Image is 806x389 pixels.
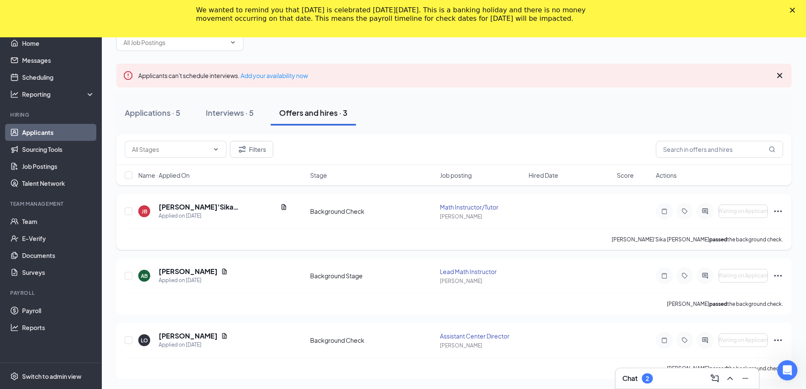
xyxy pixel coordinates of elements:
[659,337,669,344] svg: Note
[646,375,649,382] div: 2
[440,267,523,276] div: Lead Math Instructor
[22,69,95,86] a: Scheduling
[138,171,190,179] span: Name · Applied On
[680,337,690,344] svg: Tag
[159,267,218,276] h5: [PERSON_NAME]
[440,213,523,220] div: [PERSON_NAME]
[700,272,710,279] svg: ActiveChat
[10,200,93,207] div: Team Management
[22,264,95,281] a: Surveys
[775,70,785,81] svg: Cross
[10,90,19,98] svg: Analysis
[196,6,596,23] div: We wanted to remind you that [DATE] is celebrated [DATE][DATE]. This is a banking holiday and the...
[10,289,93,297] div: Payroll
[123,38,226,47] input: All Job Postings
[659,272,669,279] svg: Note
[656,141,783,158] input: Search in offers and hires
[617,171,634,179] span: Score
[440,203,523,211] div: Math Instructor/Tutor
[10,372,19,381] svg: Settings
[667,300,783,308] p: [PERSON_NAME] the background check.
[440,171,472,179] span: Job posting
[22,158,95,175] a: Job Postings
[159,276,228,285] div: Applied on [DATE]
[241,72,308,79] a: Add your availability now
[773,271,783,281] svg: Ellipses
[440,332,523,340] div: Assistant Center Director
[310,271,435,280] div: Background Stage
[22,302,95,319] a: Payroll
[656,171,677,179] span: Actions
[773,206,783,216] svg: Ellipses
[719,269,768,283] button: Waiting on Applicant
[22,247,95,264] a: Documents
[22,124,95,141] a: Applicants
[22,372,81,381] div: Switch to admin view
[529,171,558,179] span: Hired Date
[718,273,769,279] span: Waiting on Applicant
[708,372,722,385] button: ComposeMessage
[142,208,147,215] div: JB
[159,341,228,349] div: Applied on [DATE]
[777,360,798,381] iframe: Intercom live chat
[739,372,752,385] button: Minimize
[440,277,523,285] div: [PERSON_NAME]
[769,146,775,153] svg: MagnifyingGlass
[141,337,148,344] div: LO
[718,337,769,343] span: Waiting on Applicant
[159,331,218,341] h5: [PERSON_NAME]
[229,39,236,46] svg: ChevronDown
[206,107,254,118] div: Interviews · 5
[138,72,308,79] span: Applicants can't schedule interviews.
[667,365,783,372] p: [PERSON_NAME] the background check.
[310,171,327,179] span: Stage
[709,365,727,372] b: passed
[237,144,247,154] svg: Filter
[159,202,277,212] h5: [PERSON_NAME]'Sika [PERSON_NAME]
[719,333,768,347] button: Waiting on Applicant
[622,374,638,383] h3: Chat
[22,175,95,192] a: Talent Network
[123,70,133,81] svg: Error
[709,236,727,243] b: passed
[709,301,727,307] b: passed
[440,342,523,349] div: [PERSON_NAME]
[680,208,690,215] svg: Tag
[221,333,228,339] svg: Document
[22,141,95,158] a: Sourcing Tools
[723,372,737,385] button: ChevronUp
[125,107,180,118] div: Applications · 5
[22,230,95,247] a: E-Verify
[280,204,287,210] svg: Document
[719,204,768,218] button: Waiting on Applicant
[141,272,148,280] div: AB
[680,272,690,279] svg: Tag
[22,319,95,336] a: Reports
[718,208,769,214] span: Waiting on Applicant
[10,111,93,118] div: Hiring
[22,52,95,69] a: Messages
[659,208,669,215] svg: Note
[612,236,783,243] p: [PERSON_NAME]'Sika [PERSON_NAME] the background check.
[221,268,228,275] svg: Document
[773,335,783,345] svg: Ellipses
[710,373,720,383] svg: ComposeMessage
[159,212,287,220] div: Applied on [DATE]
[22,90,95,98] div: Reporting
[310,336,435,344] div: Background Check
[22,213,95,230] a: Team
[725,373,735,383] svg: ChevronUp
[213,146,219,153] svg: ChevronDown
[700,337,710,344] svg: ActiveChat
[790,8,798,13] div: Close
[22,35,95,52] a: Home
[740,373,750,383] svg: Minimize
[230,141,273,158] button: Filter Filters
[132,145,209,154] input: All Stages
[279,107,347,118] div: Offers and hires · 3
[310,207,435,215] div: Background Check
[700,208,710,215] svg: ActiveChat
